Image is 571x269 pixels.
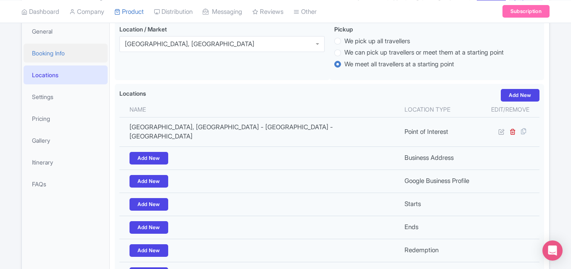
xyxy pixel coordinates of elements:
a: Subscription [502,5,550,18]
a: Add New [130,175,168,188]
a: Add New [130,152,168,165]
a: Pricing [24,109,108,128]
label: We can pick up travellers or meet them at a starting point [344,48,504,57]
div: Open Intercom Messenger [542,240,563,261]
span: Location / Market [119,26,167,33]
a: Add New [130,221,168,234]
a: FAQs [24,175,108,193]
div: [GEOGRAPHIC_DATA], [GEOGRAPHIC_DATA] [125,40,254,48]
a: Add New [501,89,539,102]
a: General [24,22,108,41]
label: We meet all travellers at a starting point [344,60,454,69]
td: Google Business Profile [399,170,481,193]
td: Business Address [399,146,481,170]
th: Location type [399,102,481,118]
td: [GEOGRAPHIC_DATA], [GEOGRAPHIC_DATA] - [GEOGRAPHIC_DATA] - [GEOGRAPHIC_DATA] [119,117,399,146]
a: Add New [130,244,168,257]
label: We pick up all travellers [344,37,410,46]
a: Gallery [24,131,108,150]
a: Booking Info [24,44,108,63]
a: Locations [24,65,108,84]
td: Starts [399,193,481,216]
span: Pickup [334,26,353,33]
th: Edit/Remove [481,102,539,118]
label: Locations [119,89,146,98]
th: Name [119,102,399,118]
td: Ends [399,216,481,239]
a: Itinerary [24,153,108,172]
a: Add New [130,198,168,211]
a: Settings [24,87,108,106]
td: Redemption [399,239,481,262]
td: Point of Interest [399,117,481,146]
